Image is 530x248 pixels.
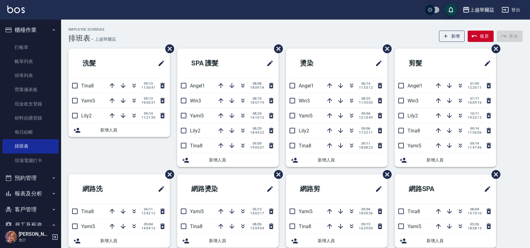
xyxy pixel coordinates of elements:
[359,116,373,120] span: 12:10:49
[81,224,95,229] span: Yami5
[426,238,491,244] span: 新增人員
[408,83,422,89] span: Angel1
[81,113,92,119] span: Lily2
[2,54,59,68] a: 帳單列表
[250,97,264,101] span: 08/10
[154,182,165,196] span: 修改班表的標題
[2,202,59,217] button: 客戶管理
[378,40,393,58] span: 刪除班表
[2,154,59,168] a: 現場電腦打卡
[190,143,203,149] span: Tina8
[359,127,373,131] span: 09/06
[209,238,274,244] span: 新增人員
[318,238,382,244] span: 新增人員
[470,6,494,14] div: 上越華爾茲
[408,113,418,119] span: Lily2
[445,4,457,16] button: save
[141,112,155,116] span: 09/14
[359,146,373,150] span: 18:08:23
[81,83,94,89] span: Tina8
[141,222,155,226] span: 09/04
[359,207,373,211] span: 09/04
[19,231,50,237] h5: [PERSON_NAME]
[291,178,350,200] h2: 網路剪
[5,231,17,243] img: Person
[359,142,373,146] span: 09/11
[359,226,373,230] span: 16:29:00
[250,82,264,86] span: 08/08
[359,112,373,116] span: 09/04
[439,31,465,42] button: 新增
[460,4,497,16] button: 上越華爾茲
[408,128,420,134] span: Tina8
[426,157,491,163] span: 新增人員
[359,82,373,86] span: 06/14
[468,112,481,116] span: 10/11
[468,131,481,135] span: 11:36:06
[468,116,481,120] span: 19:22:12
[499,4,523,16] button: 登出
[2,139,59,153] a: 排班表
[400,52,456,74] h2: 剪髮
[468,142,481,146] span: 09/14
[177,153,279,167] div: 新增人員
[2,186,59,202] button: 報表及分析
[161,165,175,183] span: 刪除班表
[7,6,25,13] img: Logo
[487,165,501,183] span: 刪除班表
[468,82,481,86] span: 01/09
[378,165,393,183] span: 刪除班表
[250,131,264,135] span: 18:44:22
[141,82,155,86] span: 09/13
[480,56,491,71] span: 修改班表的標題
[468,127,481,131] span: 09/14
[141,97,155,101] span: 09/13
[2,22,59,38] button: 櫃檯作業
[371,56,382,71] span: 修改班表的標題
[395,234,496,248] div: 新增人員
[190,209,204,214] span: Yami5
[190,128,200,134] span: Lily2
[286,234,387,248] div: 新增人員
[359,86,373,90] span: 11:53:12
[487,40,501,58] span: 刪除班表
[250,116,264,120] span: 14:10:12
[209,157,274,163] span: 新增人員
[73,178,133,200] h2: 網路洗
[250,101,264,105] span: 18:57:19
[81,209,94,214] span: Tina8
[371,182,382,196] span: 修改班表的標題
[2,170,59,186] button: 預約管理
[2,125,59,139] a: 每日結帳
[2,83,59,97] a: 營業儀表板
[408,98,419,104] span: Win3
[480,182,491,196] span: 修改班表的標題
[299,143,311,149] span: Tina8
[269,40,284,58] span: 刪除班表
[408,143,421,149] span: Yami5
[468,101,481,105] span: 16:09:16
[299,98,310,104] span: Win3
[2,217,59,233] button: 員工及薪資
[299,83,314,89] span: Angel1
[161,40,175,58] span: 刪除班表
[141,86,155,90] span: 11:50:41
[250,127,264,131] span: 08/29
[190,83,205,89] span: Angel1
[468,86,481,90] span: 12:20:11
[250,142,264,146] span: 09/09
[68,34,90,43] h3: 排班表
[269,165,284,183] span: 刪除班表
[68,234,170,248] div: 新增人員
[90,36,116,43] h6: — 上越華爾茲
[408,209,420,214] span: Tina8
[291,52,347,74] h2: 燙染
[250,86,264,90] span: 18:09:14
[299,113,313,119] span: Yami5
[100,238,165,244] span: 新增人員
[190,98,201,104] span: Win3
[468,97,481,101] span: 01/17
[68,123,170,137] div: 新增人員
[299,128,309,134] span: Lily2
[177,234,279,248] div: 新增人員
